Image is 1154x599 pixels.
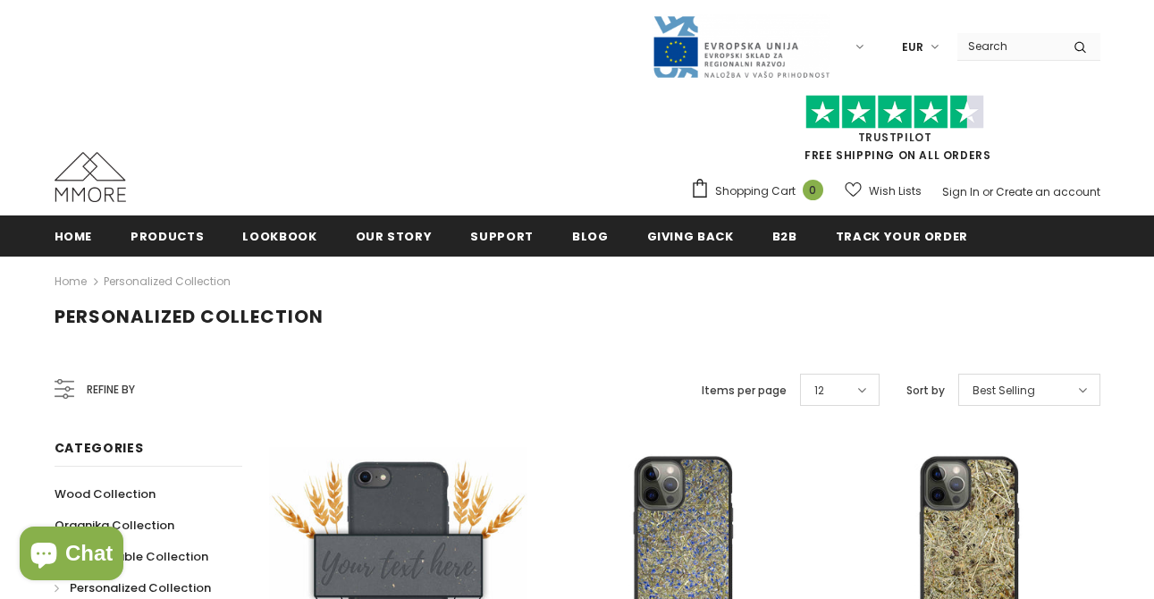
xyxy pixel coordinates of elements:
a: Giving back [647,215,734,256]
span: support [470,228,534,245]
span: Track your order [836,228,968,245]
label: Items per page [702,382,787,400]
a: Javni Razpis [652,38,830,54]
span: 12 [814,382,824,400]
span: Personalized Collection [55,304,324,329]
a: support [470,215,534,256]
a: Personalized Collection [104,274,231,289]
span: Blog [572,228,609,245]
span: Wish Lists [869,182,922,200]
span: FREE SHIPPING ON ALL ORDERS [690,103,1100,163]
a: Home [55,271,87,292]
span: Giving back [647,228,734,245]
span: Refine by [87,380,135,400]
span: EUR [902,38,923,56]
a: Wood Collection [55,478,156,510]
span: 0 [803,180,823,200]
a: Blog [572,215,609,256]
span: B2B [772,228,797,245]
a: Products [131,215,204,256]
span: Shopping Cart [715,182,796,200]
img: Trust Pilot Stars [805,95,984,130]
span: Our Story [356,228,433,245]
inbox-online-store-chat: Shopify online store chat [14,527,129,585]
a: Track your order [836,215,968,256]
span: Organika Collection [55,517,174,534]
a: Create an account [996,184,1100,199]
img: Javni Razpis [652,14,830,80]
a: Home [55,215,93,256]
span: Biodegradable Collection [55,548,208,565]
a: Biodegradable Collection [55,541,208,572]
span: Products [131,228,204,245]
a: Trustpilot [858,130,932,145]
a: Organika Collection [55,510,174,541]
a: Our Story [356,215,433,256]
a: Sign In [942,184,980,199]
a: Wish Lists [845,175,922,207]
img: MMORE Cases [55,152,126,202]
a: B2B [772,215,797,256]
span: Personalized Collection [70,579,211,596]
span: Categories [55,439,144,457]
span: Wood Collection [55,485,156,502]
a: Lookbook [242,215,316,256]
span: or [982,184,993,199]
a: Shopping Cart 0 [690,178,832,205]
label: Sort by [906,382,945,400]
span: Lookbook [242,228,316,245]
input: Search Site [957,33,1060,59]
span: Best Selling [973,382,1035,400]
span: Home [55,228,93,245]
